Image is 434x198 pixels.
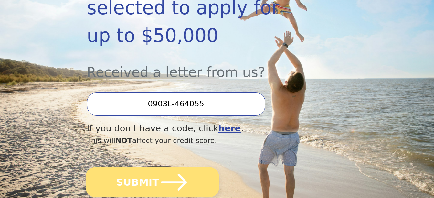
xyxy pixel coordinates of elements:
span: NOT [115,137,132,145]
input: Enter your Offer Code: [87,92,265,115]
a: here [218,123,241,133]
div: If you don't have a code, click . [87,122,308,135]
div: This will affect your credit score. [87,135,308,146]
div: Received a letter from us? [87,50,308,82]
button: SUBMIT [86,167,219,197]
